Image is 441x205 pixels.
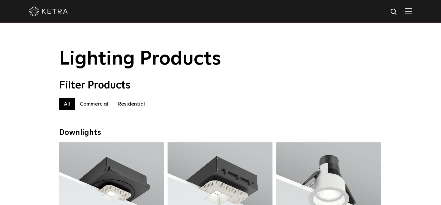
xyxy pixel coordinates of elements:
[29,6,68,16] img: ketra-logo-2019-white
[75,98,113,110] label: Commercial
[405,8,412,14] img: Hamburger%20Nav.svg
[59,79,382,92] div: Filter Products
[390,8,398,16] img: search icon
[113,98,150,110] label: Residential
[59,49,221,69] span: Lighting Products
[59,98,75,110] label: All
[59,128,382,138] div: Downlights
